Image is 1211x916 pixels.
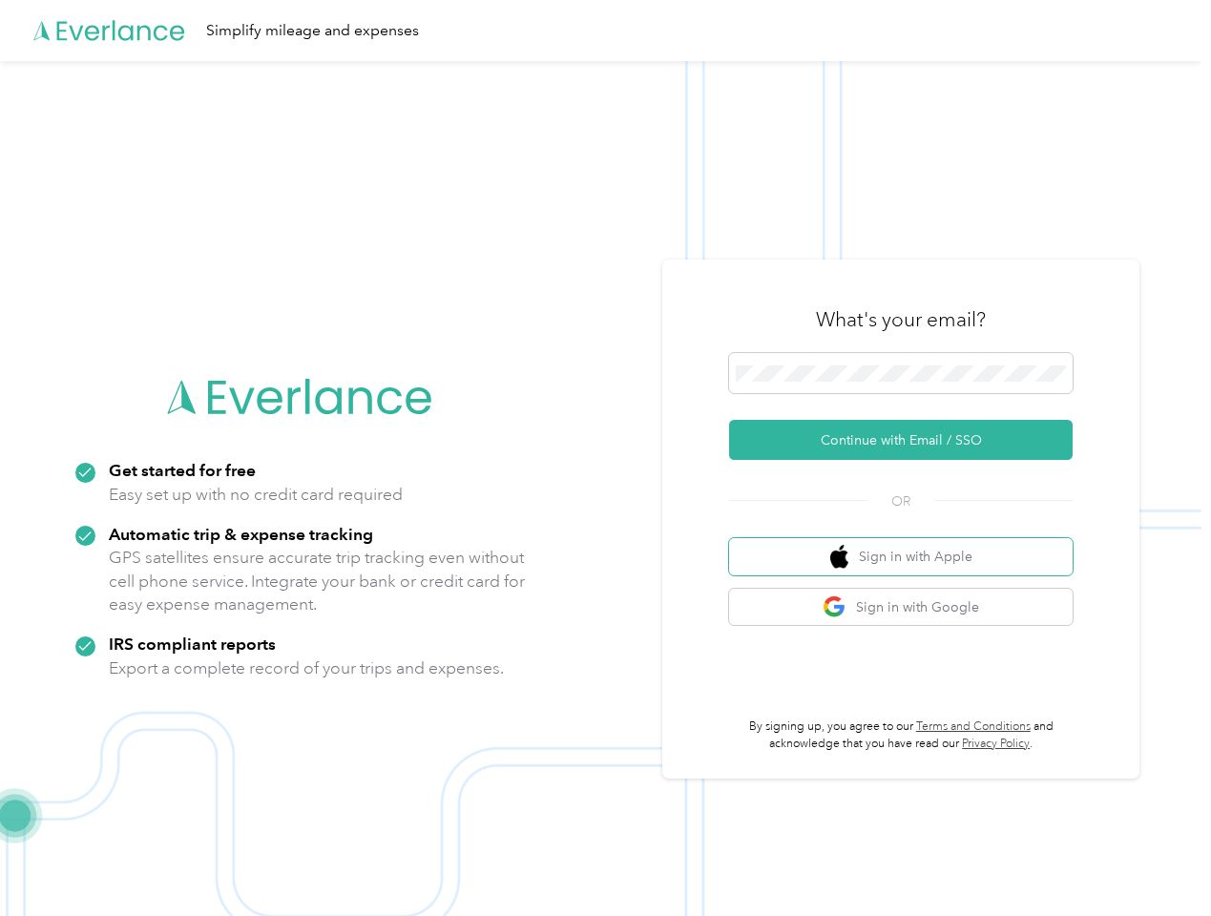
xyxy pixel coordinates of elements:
[109,546,526,616] p: GPS satellites ensure accurate trip tracking even without cell phone service. Integrate your bank...
[109,524,373,544] strong: Automatic trip & expense tracking
[729,420,1073,460] button: Continue with Email / SSO
[206,19,419,43] div: Simplify mileage and expenses
[109,656,504,680] p: Export a complete record of your trips and expenses.
[729,718,1073,752] p: By signing up, you agree to our and acknowledge that you have read our .
[830,545,849,569] img: apple logo
[816,306,986,333] h3: What's your email?
[109,460,256,480] strong: Get started for free
[109,634,276,654] strong: IRS compliant reports
[729,589,1073,626] button: google logoSign in with Google
[729,538,1073,575] button: apple logoSign in with Apple
[109,483,403,507] p: Easy set up with no credit card required
[916,719,1031,734] a: Terms and Conditions
[867,491,934,511] span: OR
[823,595,846,619] img: google logo
[962,737,1030,751] a: Privacy Policy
